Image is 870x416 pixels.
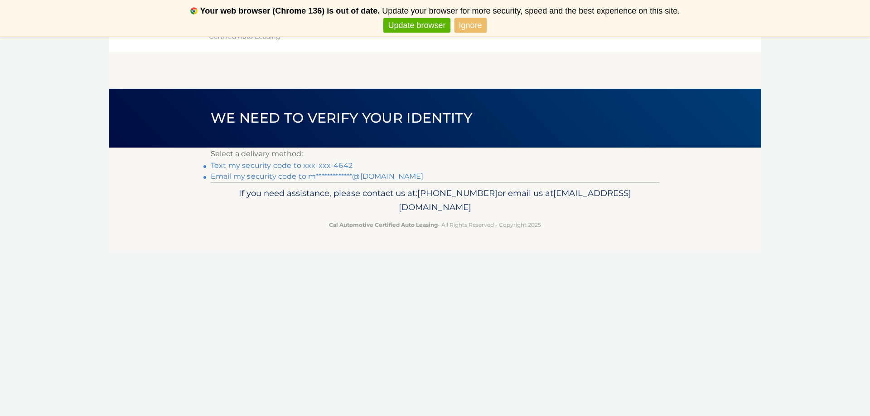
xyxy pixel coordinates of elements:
[454,18,487,33] a: Ignore
[217,186,653,215] p: If you need assistance, please contact us at: or email us at
[211,110,472,126] span: We need to verify your identity
[217,220,653,230] p: - All Rights Reserved - Copyright 2025
[200,6,380,15] b: Your web browser (Chrome 136) is out of date.
[382,6,680,15] span: Update your browser for more security, speed and the best experience on this site.
[417,188,498,198] span: [PHONE_NUMBER]
[383,18,450,33] a: Update browser
[329,221,438,228] strong: Cal Automotive Certified Auto Leasing
[211,161,353,170] a: Text my security code to xxx-xxx-4642
[211,148,659,160] p: Select a delivery method:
